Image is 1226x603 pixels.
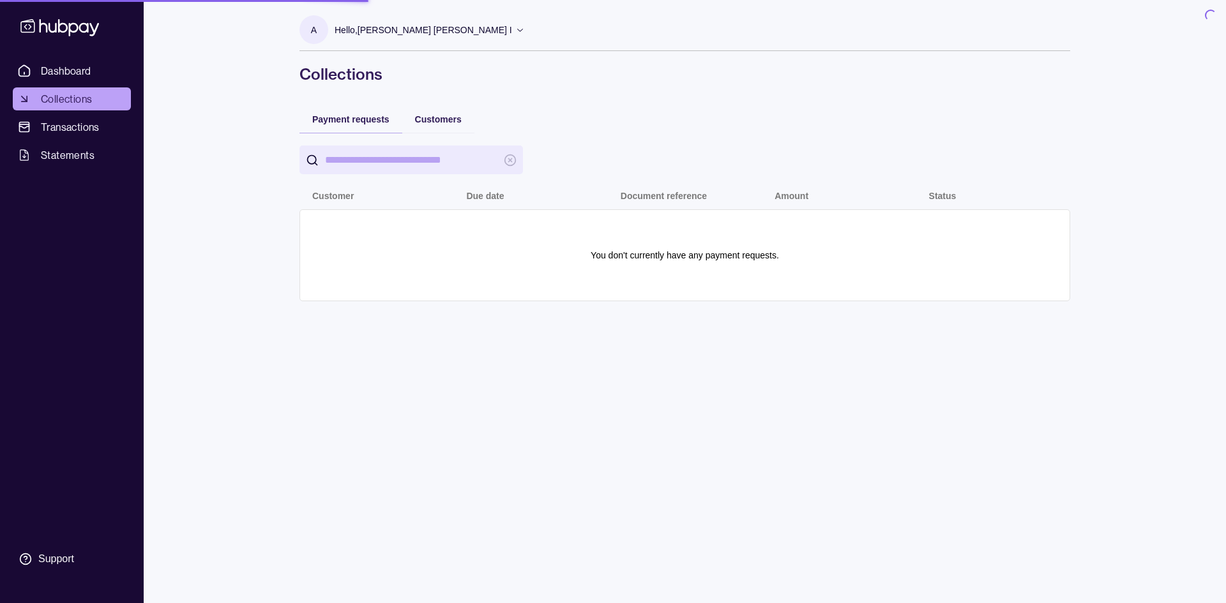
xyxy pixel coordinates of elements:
[929,191,957,201] p: Status
[335,23,512,37] p: Hello, [PERSON_NAME] [PERSON_NAME] I
[312,114,390,124] span: Payment requests
[13,546,131,572] a: Support
[13,144,131,167] a: Statements
[325,145,497,174] input: search
[312,191,354,201] p: Customer
[591,248,779,262] p: You don't currently have any payment requests.
[38,552,74,566] div: Support
[299,64,1070,84] h1: Collections
[41,63,91,78] span: Dashboard
[41,119,100,135] span: Transactions
[41,147,95,163] span: Statements
[311,23,317,37] p: A
[775,191,808,201] p: Amount
[466,191,504,201] p: Due date
[621,191,707,201] p: Document reference
[13,87,131,110] a: Collections
[41,91,92,107] span: Collections
[13,115,131,138] a: Transactions
[13,59,131,82] a: Dashboard
[415,114,462,124] span: Customers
